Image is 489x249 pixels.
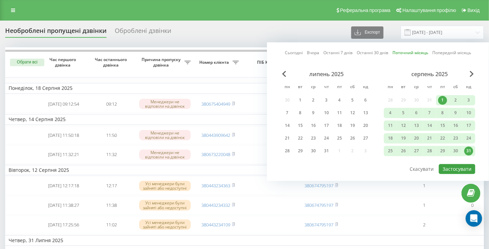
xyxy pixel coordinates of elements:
div: 27 [361,134,370,143]
div: 2 [309,96,318,105]
div: вт 29 лип 2025 р. [294,146,307,156]
div: пт 22 серп 2025 р. [436,133,449,143]
a: Поточний місяць [392,50,428,56]
div: 3 [322,96,331,105]
span: Реферальна програма [340,8,391,13]
td: 1 [400,196,448,214]
abbr: понеділок [282,82,292,93]
td: 11:38 [88,196,136,214]
div: 2 [451,96,460,105]
div: пт 15 серп 2025 р. [436,120,449,131]
div: ср 13 серп 2025 р. [410,120,423,131]
a: 380443234109 [201,222,230,228]
div: 26 [348,134,357,143]
div: пт 25 лип 2025 р. [333,133,346,143]
div: ср 30 лип 2025 р. [307,146,320,156]
div: 9 [309,108,318,117]
div: 13 [412,121,421,130]
div: пт 1 серп 2025 р. [436,95,449,105]
div: пн 18 серп 2025 р. [384,133,397,143]
div: 1 [438,96,447,105]
div: сб 19 лип 2025 р. [346,120,359,131]
div: нд 27 лип 2025 р. [359,133,372,143]
div: ср 20 серп 2025 р. [410,133,423,143]
td: 12:17 [88,177,136,195]
div: 24 [464,134,473,143]
td: [DATE] 09:12:54 [40,95,88,113]
div: чт 14 серп 2025 р. [423,120,436,131]
td: 1 [400,177,448,195]
div: нд 10 серп 2025 р. [462,108,475,118]
div: нд 17 серп 2025 р. [462,120,475,131]
div: 11 [335,108,344,117]
div: 28 [283,146,292,155]
div: вт 12 серп 2025 р. [397,120,410,131]
span: Налаштування профілю [402,8,456,13]
button: Скасувати [406,164,438,174]
div: 22 [296,134,305,143]
div: 5 [348,96,357,105]
div: 6 [412,108,421,117]
span: Час першого дзвінка [45,57,82,68]
div: 3 [464,96,473,105]
div: Усі менеджери були зайняті або недоступні [139,200,191,210]
div: 16 [309,121,318,130]
td: [DATE] 11:38:27 [40,196,88,214]
span: Вихід [468,8,480,13]
td: 09:12 [88,95,136,113]
div: пн 7 лип 2025 р. [281,108,294,118]
div: вт 15 лип 2025 р. [294,120,307,131]
div: 25 [386,146,395,155]
a: 380443909642 [201,132,230,138]
a: 380674795197 [304,182,333,189]
button: Застосувати [439,164,475,174]
div: 15 [296,121,305,130]
div: пн 25 серп 2025 р. [384,146,397,156]
a: 380674795197 [304,222,333,228]
div: 8 [296,108,305,117]
div: чт 7 серп 2025 р. [423,108,436,118]
div: 31 [464,146,473,155]
div: нд 20 лип 2025 р. [359,120,372,131]
div: 16 [451,121,460,130]
span: Час останнього дзвінка [93,57,130,68]
div: Усі менеджери були зайняті або недоступні [139,181,191,191]
abbr: неділя [360,82,371,93]
td: 11:50 [88,126,136,144]
button: Експорт [351,26,384,39]
div: 30 [451,146,460,155]
div: 17 [464,121,473,130]
div: 4 [386,108,395,117]
td: [DATE] 11:32:21 [40,145,88,164]
div: вт 8 лип 2025 р. [294,108,307,118]
div: 17 [322,121,331,130]
td: [DATE] 11:50:18 [40,126,88,144]
abbr: середа [411,82,422,93]
div: чт 31 лип 2025 р. [320,146,333,156]
div: чт 28 серп 2025 р. [423,146,436,156]
div: Менеджери не відповіли на дзвінок [139,150,191,160]
abbr: п’ятниця [437,82,448,93]
td: 11:02 [88,216,136,234]
div: Необроблені пропущені дзвінки [5,27,107,38]
div: нд 31 серп 2025 р. [462,146,475,156]
div: 13 [361,108,370,117]
td: 2 [400,216,448,234]
span: ПІБ Клієнта [248,60,291,65]
div: 21 [425,134,434,143]
div: сб 16 серп 2025 р. [449,120,462,131]
div: пн 11 серп 2025 р. [384,120,397,131]
div: сб 5 лип 2025 р. [346,95,359,105]
abbr: п’ятниця [334,82,345,93]
div: сб 9 серп 2025 р. [449,108,462,118]
div: Open Intercom Messenger [466,210,482,227]
div: ср 6 серп 2025 р. [410,108,423,118]
div: серпень 2025 [384,71,475,78]
div: 25 [335,134,344,143]
abbr: вівторок [295,82,305,93]
span: Причина пропуску дзвінка [139,57,185,68]
div: ср 27 серп 2025 р. [410,146,423,156]
div: 18 [386,134,395,143]
div: 1 [296,96,305,105]
div: чт 17 лип 2025 р. [320,120,333,131]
